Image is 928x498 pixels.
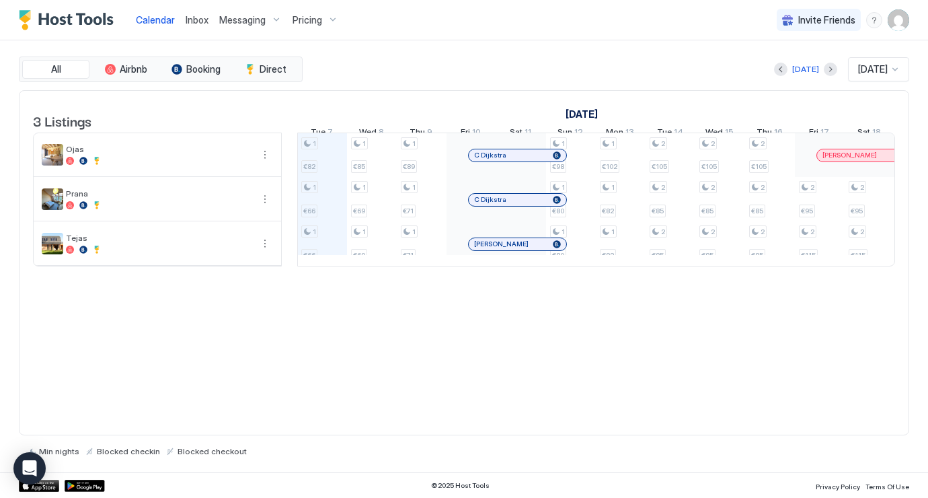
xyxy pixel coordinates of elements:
[186,13,208,27] a: Inbox
[42,233,63,254] div: listing image
[327,127,333,141] span: 7
[22,60,89,79] button: All
[701,207,713,215] span: €85
[97,446,160,456] span: Blocked checkin
[701,162,717,171] span: €105
[816,478,860,493] a: Privacy Policy
[705,127,723,141] span: Wed
[427,127,432,141] span: 9
[412,227,416,236] span: 1
[474,240,529,248] span: [PERSON_NAME]
[303,251,315,260] span: €66
[232,60,299,79] button: Direct
[307,124,336,143] a: October 7, 2025
[525,127,531,141] span: 11
[257,147,273,163] div: menu
[851,207,863,215] span: €95
[820,127,829,141] span: 17
[751,251,763,260] span: €85
[761,183,765,192] span: 2
[792,63,819,75] div: [DATE]
[652,162,667,171] span: €105
[359,127,377,141] span: Wed
[701,251,713,260] span: €85
[790,61,821,77] button: [DATE]
[860,227,864,236] span: 2
[19,57,303,82] div: tab-group
[66,188,252,199] span: Prana
[806,124,833,143] a: October 17, 2025
[353,251,365,260] span: €69
[353,207,365,215] span: €69
[379,127,384,141] span: 8
[362,183,366,192] span: 1
[816,483,860,491] span: Privacy Policy
[751,162,767,171] span: €105
[410,127,425,141] span: Thu
[260,63,286,75] span: Direct
[293,14,322,26] span: Pricing
[562,227,565,236] span: 1
[313,139,316,148] span: 1
[554,124,586,143] a: October 12, 2025
[403,162,415,171] span: €89
[311,127,325,141] span: Tue
[33,110,91,131] span: 3 Listings
[606,127,623,141] span: Mon
[725,127,734,141] span: 15
[562,183,565,192] span: 1
[510,127,523,141] span: Sat
[611,139,615,148] span: 1
[810,183,814,192] span: 2
[854,124,884,143] a: October 18, 2025
[303,207,315,215] span: €66
[657,127,672,141] span: Tue
[472,127,481,141] span: 10
[822,151,877,159] span: [PERSON_NAME]
[711,139,715,148] span: 2
[751,207,763,215] span: €85
[66,233,252,243] span: Tejas
[562,104,601,124] a: October 1, 2025
[19,10,120,30] a: Host Tools Logo
[858,63,888,75] span: [DATE]
[552,207,564,215] span: €80
[356,124,387,143] a: October 8, 2025
[313,183,316,192] span: 1
[42,144,63,166] div: listing image
[625,127,634,141] span: 13
[809,127,818,141] span: Fri
[186,63,221,75] span: Booking
[702,124,737,143] a: October 15, 2025
[674,127,683,141] span: 14
[753,124,786,143] a: October 16, 2025
[506,124,535,143] a: October 11, 2025
[66,144,252,154] span: Ojas
[303,162,315,171] span: €82
[257,147,273,163] button: More options
[461,127,470,141] span: Fri
[313,227,316,236] span: 1
[562,139,565,148] span: 1
[603,124,637,143] a: October 13, 2025
[457,124,484,143] a: October 10, 2025
[661,183,665,192] span: 2
[65,480,105,492] a: Google Play Store
[552,251,564,260] span: €80
[362,227,366,236] span: 1
[406,124,436,143] a: October 9, 2025
[19,480,59,492] a: App Store
[257,191,273,207] div: menu
[42,188,63,210] div: listing image
[761,139,765,148] span: 2
[774,127,783,141] span: 16
[824,63,837,76] button: Next month
[136,14,175,26] span: Calendar
[257,236,273,252] button: More options
[557,127,572,141] span: Sun
[219,14,266,26] span: Messaging
[39,446,79,456] span: Min nights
